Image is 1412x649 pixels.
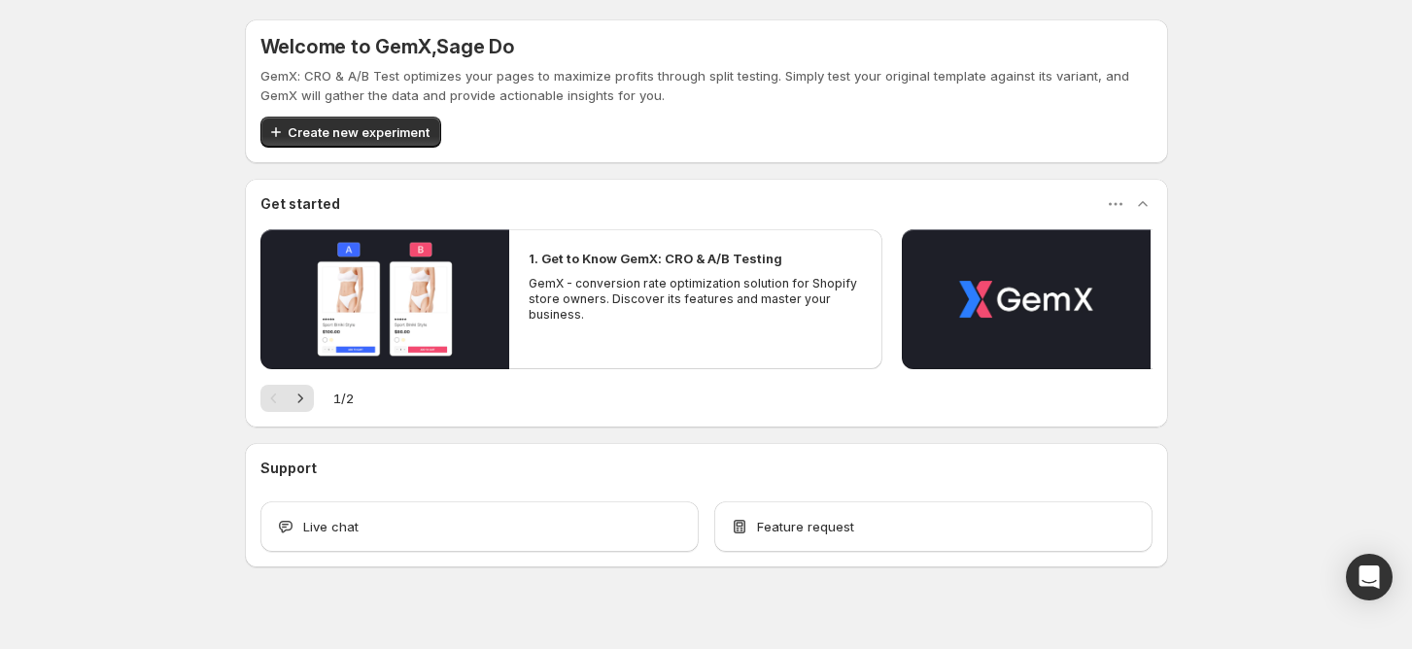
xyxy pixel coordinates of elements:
button: Next [287,385,314,412]
span: Create new experiment [288,122,430,142]
span: , Sage Do [431,35,515,58]
button: Play video [902,229,1151,369]
span: Feature request [757,517,854,536]
h3: Support [260,459,317,478]
h3: Get started [260,194,340,214]
span: Live chat [303,517,359,536]
div: Open Intercom Messenger [1346,554,1393,600]
button: Create new experiment [260,117,441,148]
h2: 1. Get to Know GemX: CRO & A/B Testing [529,249,782,268]
p: GemX: CRO & A/B Test optimizes your pages to maximize profits through split testing. Simply test ... [260,66,1153,105]
h5: Welcome to GemX [260,35,515,58]
nav: Pagination [260,385,314,412]
button: Play video [260,229,509,369]
p: GemX - conversion rate optimization solution for Shopify store owners. Discover its features and ... [529,276,863,323]
span: 1 / 2 [333,389,354,408]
